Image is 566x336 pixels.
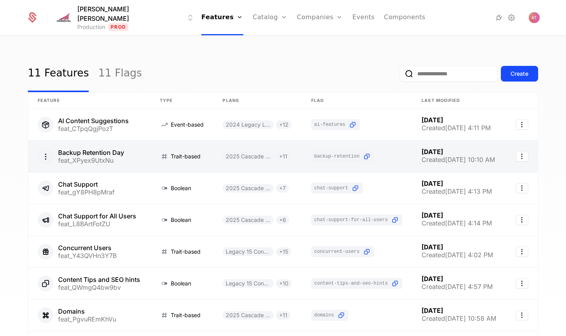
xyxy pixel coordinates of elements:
[511,70,528,78] div: Create
[412,93,506,109] th: Last Modified
[529,12,540,23] button: Open user button
[516,183,528,193] button: Select action
[516,278,528,289] button: Select action
[507,13,516,22] a: Settings
[108,23,128,31] span: Prod
[516,120,528,130] button: Select action
[77,4,178,23] span: [PERSON_NAME] [PERSON_NAME]
[516,247,528,257] button: Select action
[28,93,150,109] th: Feature
[98,55,142,92] a: 11 Flags
[516,151,528,162] button: Select action
[529,12,540,23] img: Artur Tomusiak
[55,11,73,24] img: Hannon Hill
[213,93,301,109] th: Plans
[28,55,89,92] a: 11 Features
[516,215,528,225] button: Select action
[302,93,413,109] th: Flag
[516,310,528,320] button: Select action
[77,23,105,31] div: Production
[494,13,504,22] a: Integrations
[501,66,538,82] button: Create
[57,4,195,31] button: Select environment
[150,93,214,109] th: Type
